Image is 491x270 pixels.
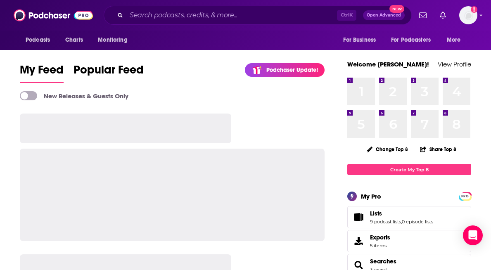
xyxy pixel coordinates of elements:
button: open menu [20,32,61,48]
span: Exports [370,234,390,241]
div: My Pro [361,192,381,200]
a: 0 episode lists [402,219,433,225]
span: Monitoring [98,34,127,46]
a: New Releases & Guests Only [20,91,128,100]
a: Popular Feed [74,63,144,83]
a: Lists [350,211,367,223]
span: For Podcasters [391,34,431,46]
button: Share Top 8 [420,141,457,157]
a: Lists [370,210,433,217]
button: Show profile menu [459,6,477,24]
span: Popular Feed [74,63,144,82]
span: Logged in as dmessina [459,6,477,24]
div: Open Intercom Messenger [463,225,483,245]
a: 9 podcast lists [370,219,401,225]
span: More [447,34,461,46]
a: Welcome [PERSON_NAME]! [347,60,429,68]
a: Exports [347,230,471,252]
img: User Profile [459,6,477,24]
span: 5 items [370,243,390,249]
a: View Profile [438,60,471,68]
span: Ctrl K [337,10,356,21]
a: Searches [370,258,396,265]
button: open menu [337,32,386,48]
a: Create My Top 8 [347,164,471,175]
button: open menu [441,32,471,48]
a: Show notifications dropdown [416,8,430,22]
span: Lists [370,210,382,217]
span: Open Advanced [367,13,401,17]
span: , [401,219,402,225]
span: New [389,5,404,13]
span: Podcasts [26,34,50,46]
a: My Feed [20,63,64,83]
span: Exports [350,235,367,247]
div: Search podcasts, credits, & more... [104,6,412,25]
span: For Business [343,34,376,46]
button: Open AdvancedNew [363,10,405,20]
a: Charts [60,32,88,48]
button: open menu [386,32,443,48]
img: Podchaser - Follow, Share and Rate Podcasts [14,7,93,23]
span: My Feed [20,63,64,82]
button: open menu [92,32,138,48]
span: Charts [65,34,83,46]
span: Lists [347,206,471,228]
input: Search podcasts, credits, & more... [126,9,337,22]
p: Podchaser Update! [266,66,318,73]
button: Change Top 8 [362,144,413,154]
a: PRO [460,193,470,199]
a: Show notifications dropdown [436,8,449,22]
svg: Add a profile image [471,6,477,13]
